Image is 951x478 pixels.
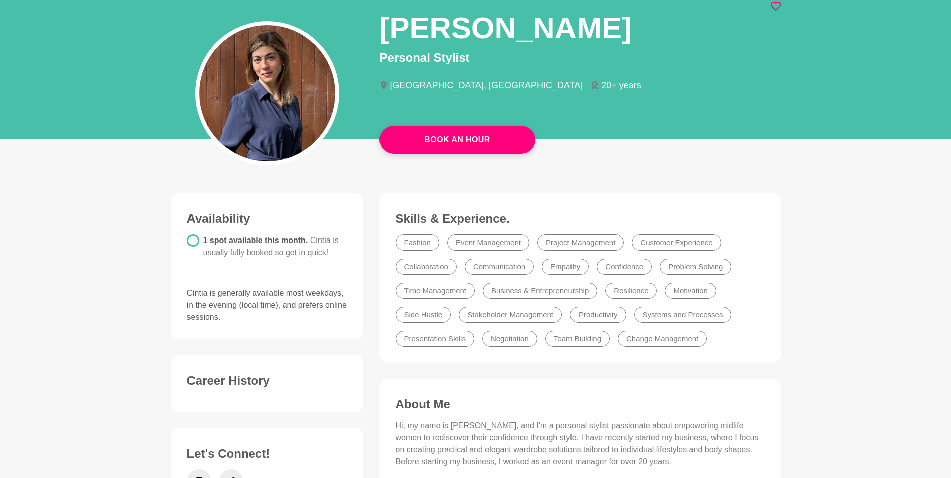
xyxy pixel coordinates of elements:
[379,126,535,154] a: Book An Hour
[187,373,347,388] h3: Career History
[187,211,347,226] h3: Availability
[187,446,347,461] h3: Let's Connect!
[379,9,632,47] h1: [PERSON_NAME]
[396,420,765,468] p: Hi, my name is [PERSON_NAME], and I'm a personal stylist passionate about empowering midlife wome...
[187,287,347,323] p: Cintia is generally available most weekdays, in the evening (local time), and prefers online sess...
[396,211,765,226] h3: Skills & Experience.
[591,81,649,90] li: 20+ years
[379,81,591,90] li: [GEOGRAPHIC_DATA], [GEOGRAPHIC_DATA]
[396,397,765,412] h3: About Me
[379,49,781,67] p: Personal Stylist
[203,236,339,257] span: 1 spot available this month.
